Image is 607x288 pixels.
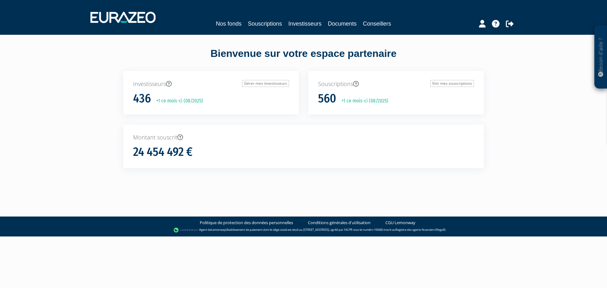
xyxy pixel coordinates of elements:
[152,97,203,105] p: +1 ce mois-ci (08/2025)
[318,92,336,105] h1: 560
[242,80,289,87] a: Gérer mes investisseurs
[308,220,371,226] a: Conditions générales d'utilisation
[133,92,151,105] h1: 436
[395,228,445,232] a: Registre des agents financiers (Regafi)
[211,228,226,232] a: Lemonway
[133,145,193,159] h1: 24 454 492 €
[119,46,488,71] div: Bienvenue sur votre espace partenaire
[385,220,415,226] a: CGU Lemonway
[318,80,474,88] p: Souscriptions
[337,97,388,105] p: +1 ce mois-ci (08/2025)
[288,19,322,28] a: Investisseurs
[90,12,156,23] img: 1732889491-logotype_eurazeo_blanc_rvb.png
[133,80,289,88] p: Investisseurs
[430,80,474,87] a: Voir mes souscriptions
[248,19,282,28] a: Souscriptions
[133,133,474,142] p: Montant souscrit
[597,29,604,86] p: Besoin d'aide ?
[328,19,357,28] a: Documents
[174,227,198,233] img: logo-lemonway.png
[200,220,293,226] a: Politique de protection des données personnelles
[363,19,391,28] a: Conseillers
[216,19,242,28] a: Nos fonds
[6,227,601,233] div: - Agent de (établissement de paiement dont le siège social est situé au [STREET_ADDRESS], agréé p...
